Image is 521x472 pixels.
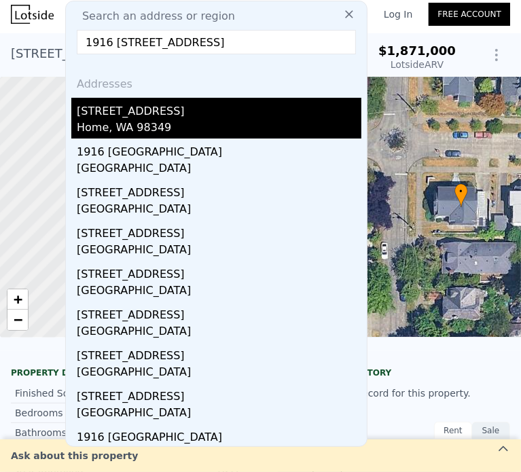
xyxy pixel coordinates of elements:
[434,422,472,439] div: Rent
[15,426,128,439] div: Bathrooms
[11,44,179,63] div: [STREET_ADDRESS] , [GEOGRAPHIC_DATA] , WA 98103
[77,383,361,405] div: [STREET_ADDRESS]
[77,446,361,465] div: [GEOGRAPHIC_DATA]
[15,386,128,400] div: Finished Sqft
[77,283,361,302] div: [GEOGRAPHIC_DATA]
[483,41,510,69] button: Show Options
[77,120,361,139] div: Home, WA 98349
[367,7,429,21] a: Log In
[77,139,361,160] div: 1916 [GEOGRAPHIC_DATA]
[77,160,361,179] div: [GEOGRAPHIC_DATA]
[454,183,468,207] div: •
[77,98,361,120] div: [STREET_ADDRESS]
[77,179,361,201] div: [STREET_ADDRESS]
[378,43,456,58] span: $1,871,000
[7,289,28,310] a: Zoom in
[77,364,361,383] div: [GEOGRAPHIC_DATA]
[472,422,510,439] div: Sale
[14,311,22,328] span: −
[71,8,235,24] span: Search an address or region
[77,220,361,242] div: [STREET_ADDRESS]
[15,406,128,420] div: Bedrooms
[3,449,146,462] div: Ask about this property
[77,405,361,424] div: [GEOGRAPHIC_DATA]
[77,30,356,54] input: Enter an address, city, region, neighborhood or zip code
[277,367,511,381] div: LISTING & SALE HISTORY
[277,381,511,405] div: No sales history record for this property.
[429,3,510,26] a: Free Account
[7,310,28,330] a: Zoom out
[77,342,361,364] div: [STREET_ADDRESS]
[11,5,54,24] img: Lotside
[378,58,456,71] div: Lotside ARV
[77,323,361,342] div: [GEOGRAPHIC_DATA]
[77,242,361,261] div: [GEOGRAPHIC_DATA]
[454,185,468,198] span: •
[77,261,361,283] div: [STREET_ADDRESS]
[11,367,245,378] div: Property details
[77,201,361,220] div: [GEOGRAPHIC_DATA]
[77,302,361,323] div: [STREET_ADDRESS]
[77,424,361,446] div: 1916 [GEOGRAPHIC_DATA]
[71,65,361,98] div: Addresses
[14,291,22,308] span: +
